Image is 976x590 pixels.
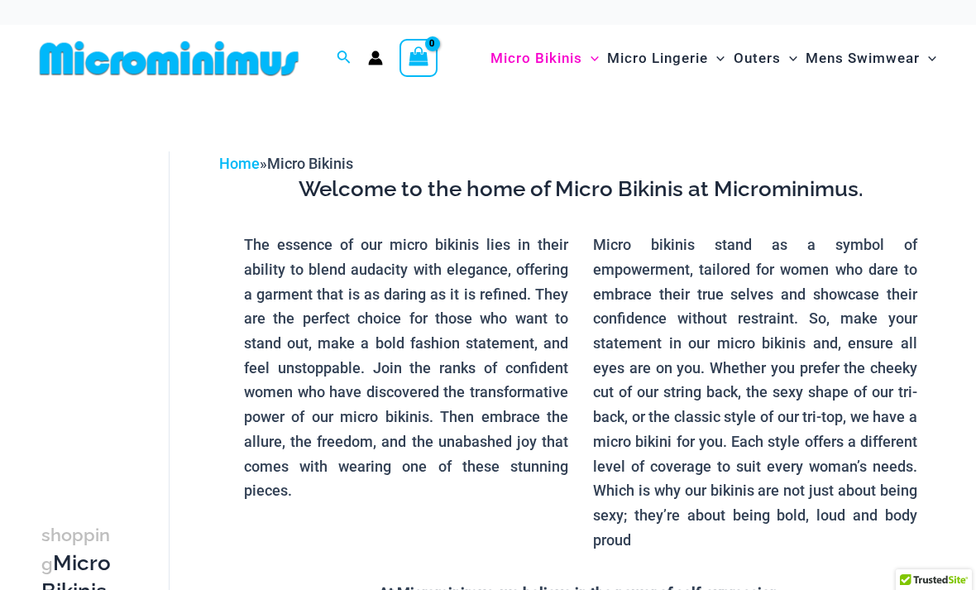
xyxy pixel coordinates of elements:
[920,37,936,79] span: Menu Toggle
[219,155,353,172] span: »
[232,175,930,204] h3: Welcome to the home of Micro Bikinis at Microminimus.
[484,31,943,86] nav: Site Navigation
[41,138,190,469] iframe: TrustedSite Certified
[41,525,110,574] span: shopping
[734,37,781,79] span: Outers
[607,37,708,79] span: Micro Lingerie
[603,33,729,84] a: Micro LingerieMenu ToggleMenu Toggle
[486,33,603,84] a: Micro BikinisMenu ToggleMenu Toggle
[730,33,801,84] a: OutersMenu ToggleMenu Toggle
[708,37,725,79] span: Menu Toggle
[593,233,917,552] p: Micro bikinis stand as a symbol of empowerment, tailored for women who dare to embrace their true...
[781,37,797,79] span: Menu Toggle
[490,37,582,79] span: Micro Bikinis
[33,40,305,77] img: MM SHOP LOGO FLAT
[267,155,353,172] span: Micro Bikinis
[806,37,920,79] span: Mens Swimwear
[582,37,599,79] span: Menu Toggle
[399,39,438,77] a: View Shopping Cart, empty
[801,33,940,84] a: Mens SwimwearMenu ToggleMenu Toggle
[219,155,260,172] a: Home
[337,48,352,69] a: Search icon link
[368,50,383,65] a: Account icon link
[244,233,568,503] p: The essence of our micro bikinis lies in their ability to blend audacity with elegance, offering ...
